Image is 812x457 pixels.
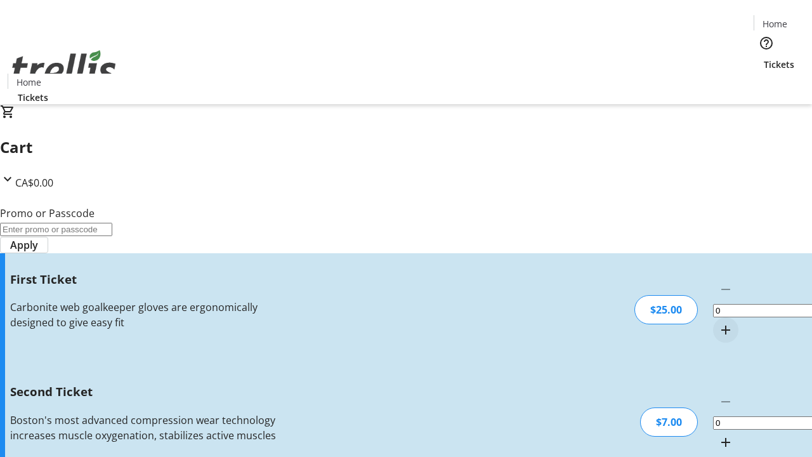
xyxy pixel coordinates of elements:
[10,413,287,443] div: Boston's most advanced compression wear technology increases muscle oxygenation, stabilizes activ...
[16,76,41,89] span: Home
[8,76,49,89] a: Home
[18,91,48,104] span: Tickets
[713,317,738,343] button: Increment by one
[634,295,698,324] div: $25.00
[713,430,738,455] button: Increment by one
[754,17,795,30] a: Home
[15,176,53,190] span: CA$0.00
[754,30,779,56] button: Help
[640,407,698,437] div: $7.00
[10,383,287,401] h3: Second Ticket
[763,17,787,30] span: Home
[8,91,58,104] a: Tickets
[764,58,794,71] span: Tickets
[10,300,287,330] div: Carbonite web goalkeeper gloves are ergonomically designed to give easy fit
[754,58,804,71] a: Tickets
[754,71,779,96] button: Cart
[10,270,287,288] h3: First Ticket
[8,36,121,100] img: Orient E2E Organization WkPF0xhkgB's Logo
[10,237,38,253] span: Apply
